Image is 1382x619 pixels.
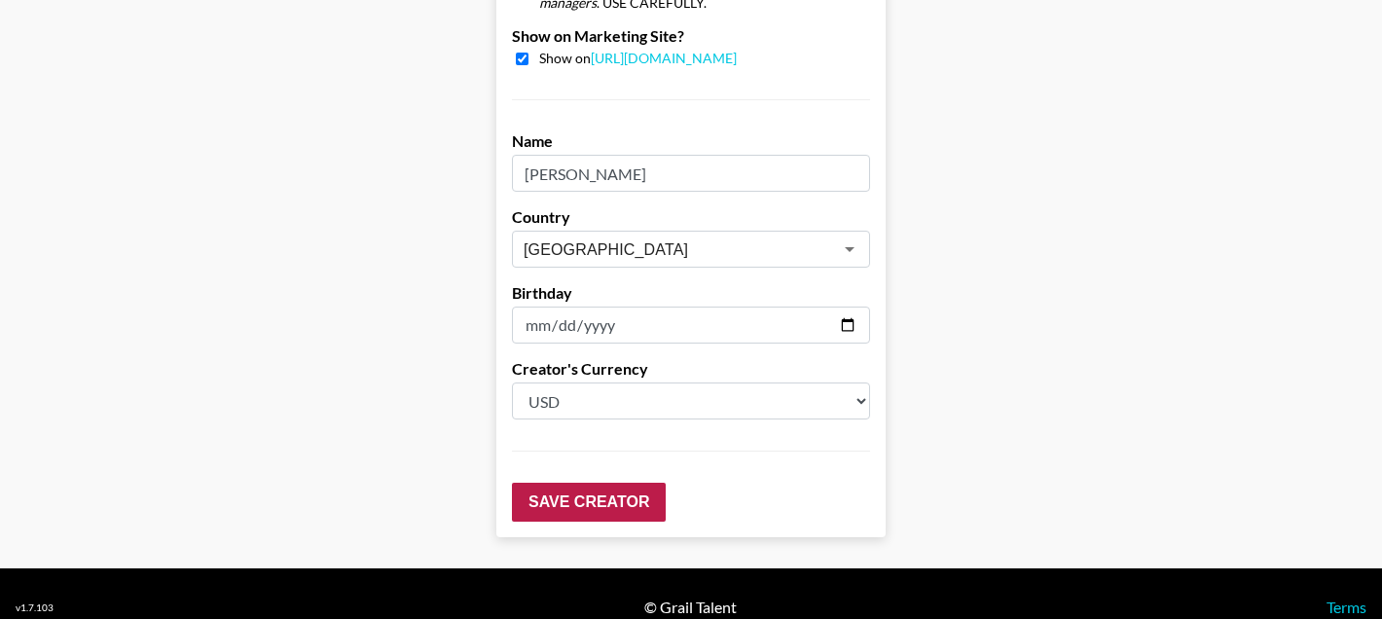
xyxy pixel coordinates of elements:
a: Terms [1327,598,1366,616]
input: Save Creator [512,483,666,522]
a: [URL][DOMAIN_NAME] [591,50,737,66]
button: Open [836,236,863,263]
div: © Grail Talent [644,598,737,617]
div: v 1.7.103 [16,601,54,614]
label: Creator's Currency [512,359,870,379]
label: Name [512,131,870,151]
span: Show on [539,50,737,68]
label: Country [512,207,870,227]
label: Show on Marketing Site? [512,26,870,46]
label: Birthday [512,283,870,303]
